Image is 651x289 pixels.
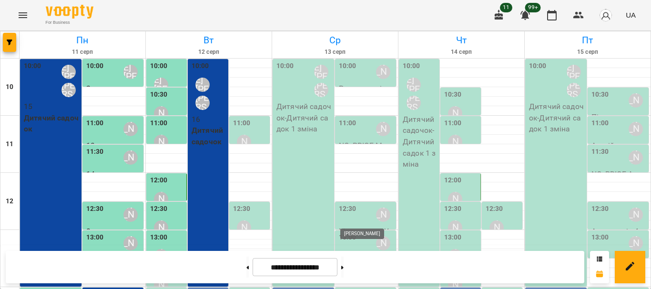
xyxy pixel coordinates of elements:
h6: 12 [6,196,13,207]
label: 11:00 [339,118,356,129]
div: Шварова Марина [314,65,328,79]
div: Бондарєва Віолєтта [237,220,251,235]
label: 11:00 [233,118,251,129]
div: Грінченко Анна [448,192,462,206]
h6: 15 серп [526,48,649,57]
div: Котомська Ірина Віталіївна [61,83,76,97]
h6: Чт [400,33,523,48]
div: Москалець Олена Вікторівна [123,122,138,136]
div: Москалець Олена Вікторівна [448,106,462,120]
div: Гусєва Олена [123,150,138,165]
span: 99+ [525,3,541,12]
label: 12:30 [339,204,356,214]
h6: 13 серп [274,48,397,57]
div: Шварова Марина [61,65,76,79]
div: Резенчук Світлана Анатоліїївна [123,236,138,250]
label: 11:30 [86,147,104,157]
label: 10:00 [86,61,104,71]
label: 10:30 [444,90,462,100]
label: 12:30 [444,204,462,214]
p: Дитячий садочок - Дитячий садок 1 зміна [529,101,585,135]
p: Дитячий садочок - Дитячий садок 1 зміна [276,101,332,135]
p: 8 [86,226,142,237]
div: Грінченко Анна [154,192,168,206]
span: UA [626,10,636,20]
div: Резенчук Світлана Анатоліїївна [629,236,643,250]
div: Котомська Ірина Віталіївна [314,83,328,97]
div: Резенчук Світлана Анатоліїївна [376,236,390,250]
h6: 12 серп [147,48,270,57]
h6: 11 серп [21,48,144,57]
label: 10:00 [150,61,168,71]
p: Англійська мова 4-6 р. - Англійська мова 4+ [591,140,647,174]
div: Котомська Ірина Віталіївна [567,83,581,97]
label: 13:00 [150,232,168,243]
h6: 10 [6,82,13,92]
div: Бондарєва Віолєтта [489,220,504,235]
h6: 14 серп [400,48,523,57]
label: 12:30 [486,204,503,214]
div: Бондарєва Віолєтта [629,122,643,136]
label: 12:30 [86,204,104,214]
div: Шварова Марина [154,78,168,92]
button: Menu [11,4,34,27]
div: Москалець Олена Вікторівна [154,106,168,120]
p: Дитячий садочок [24,112,80,135]
label: 13:00 [86,232,104,243]
div: Гусєва Олена [376,122,390,136]
label: 11:00 [444,118,462,129]
label: 12:00 [444,175,462,186]
p: 15 [24,101,80,112]
span: 11 [500,3,512,12]
label: 10:00 [192,61,209,71]
h6: 11 [6,139,13,149]
label: 11:30 [591,147,609,157]
label: 12:30 [150,204,168,214]
label: 10:00 [276,61,294,71]
div: Шварова Марина [567,65,581,79]
div: Резенчук Світлана Анатоліїївна [448,220,462,235]
h6: Вт [147,33,270,48]
div: Бондарєва Віолєтта [629,150,643,165]
div: Бондарєва Віолєтта [237,135,251,149]
label: 11:00 [150,118,168,129]
img: Voopty Logo [46,5,93,19]
label: 10:30 [150,90,168,100]
label: 13:00 [444,232,462,243]
p: Дитячий садочок - Дитячий садок 1 зміна [403,114,437,170]
div: Резенчук Світлана Анатоліїївна [154,220,168,235]
img: avatar_s.png [599,9,612,22]
div: Москалець Олена Вікторівна [629,93,643,108]
p: 16 [192,114,226,125]
label: 12:30 [233,204,251,214]
p: 14 [86,169,142,180]
button: UA [622,6,640,24]
div: Котомська Ірина Віталіївна [407,96,421,110]
label: 10:30 [591,90,609,100]
label: 13:00 [339,232,356,243]
label: 11:00 [86,118,104,129]
label: 12:30 [591,204,609,214]
div: Шварова Марина [195,78,210,92]
label: 11:00 [591,118,609,129]
p: Розвиваючі заняття малюки 2+ - Розвиваючі заняття [339,83,395,128]
label: 10:00 [339,61,356,71]
div: Котомська Ірина Віталіївна [195,96,210,110]
label: 10:00 [529,61,547,71]
h6: Пн [21,33,144,48]
p: Дитячий садочок [192,125,226,147]
p: Арт-терапія 4+ - Арт-терапія [591,226,647,248]
label: 10:00 [403,61,420,71]
h6: Ср [274,33,397,48]
div: Москалець Олена Вікторівна [448,135,462,149]
div: Москалець Олена Вікторівна [154,135,168,149]
div: Шварова Марина [407,78,421,92]
div: Резенчук Світлана Анатоліїївна [123,208,138,222]
p: Малювання - Уроки малювання [339,226,395,259]
label: 13:00 [591,232,609,243]
label: 10:00 [24,61,41,71]
label: 12:00 [150,175,168,186]
span: For Business [46,20,93,26]
p: NO_PRICE - Малювання 3D ручкою [339,140,395,174]
p: NO_PRICE - Англійська мова 5+ [591,169,647,191]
